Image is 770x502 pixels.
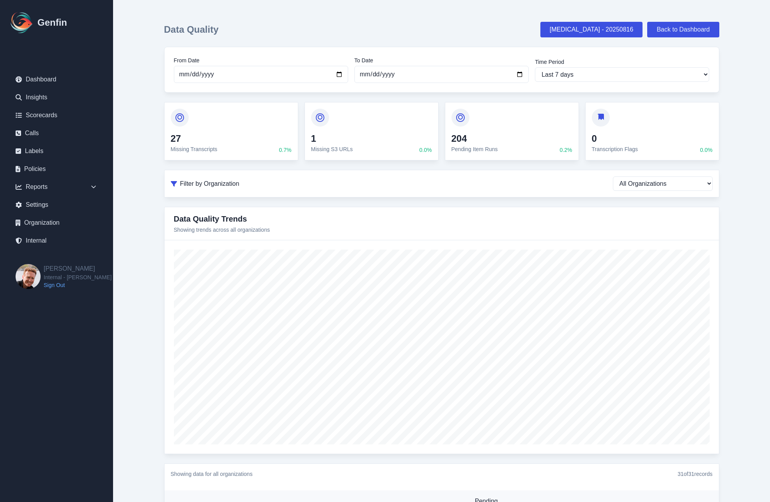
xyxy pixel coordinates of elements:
span: Internal - [PERSON_NAME] [44,273,112,281]
div: 31 of 31 records [678,470,713,478]
a: Scorecards [9,107,104,123]
h2: [PERSON_NAME] [44,264,112,273]
a: Sign Out [44,281,112,289]
div: Reports [9,179,104,195]
label: From Date [174,56,348,64]
h4: 1 [311,133,353,144]
a: Internal [9,233,104,248]
a: Calls [9,125,104,141]
h4: 0 [592,133,638,144]
h1: Genfin [37,16,67,29]
h3: Data Quality Trends [174,213,270,224]
a: [MEDICAL_DATA] - 20250816 [540,22,643,37]
span: Missing Transcripts [171,146,218,152]
span: Pending Item Runs [451,146,498,152]
a: Insights [9,90,104,105]
a: Settings [9,197,104,213]
h1: Data Quality [164,23,219,36]
label: To Date [354,56,529,64]
span: Filter by Organization [180,179,239,188]
span: Transcription Flags [592,146,638,152]
span: 0.0 % [420,146,432,154]
a: Back to Dashboard [647,22,719,37]
img: Brian Dunagan [16,264,41,289]
span: 0.0 % [700,146,713,154]
a: Organization [9,215,104,231]
label: Time Period [535,58,709,66]
span: Missing S3 URLs [311,146,353,152]
div: Showing data for all organizations [171,470,253,478]
h4: 204 [451,133,498,144]
h4: 27 [171,133,218,144]
img: Logo [9,10,34,35]
a: Dashboard [9,72,104,87]
a: Labels [9,143,104,159]
span: 0.7 % [279,146,292,154]
a: Policies [9,161,104,177]
p: Showing trends across all organizations [174,226,270,234]
span: 0.2 % [560,146,572,154]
